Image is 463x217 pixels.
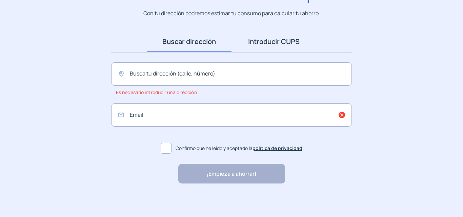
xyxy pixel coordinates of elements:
[231,31,316,52] a: Introducir CUPS
[253,145,302,151] a: política de privacidad
[147,31,231,52] a: Buscar dirección
[143,9,320,18] p: Con tu dirección podremos estimar tu consumo para calcular tu ahorro.
[116,86,197,99] span: Es necesario introducir una dirección
[176,145,302,152] span: Confirmo que he leído y aceptado la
